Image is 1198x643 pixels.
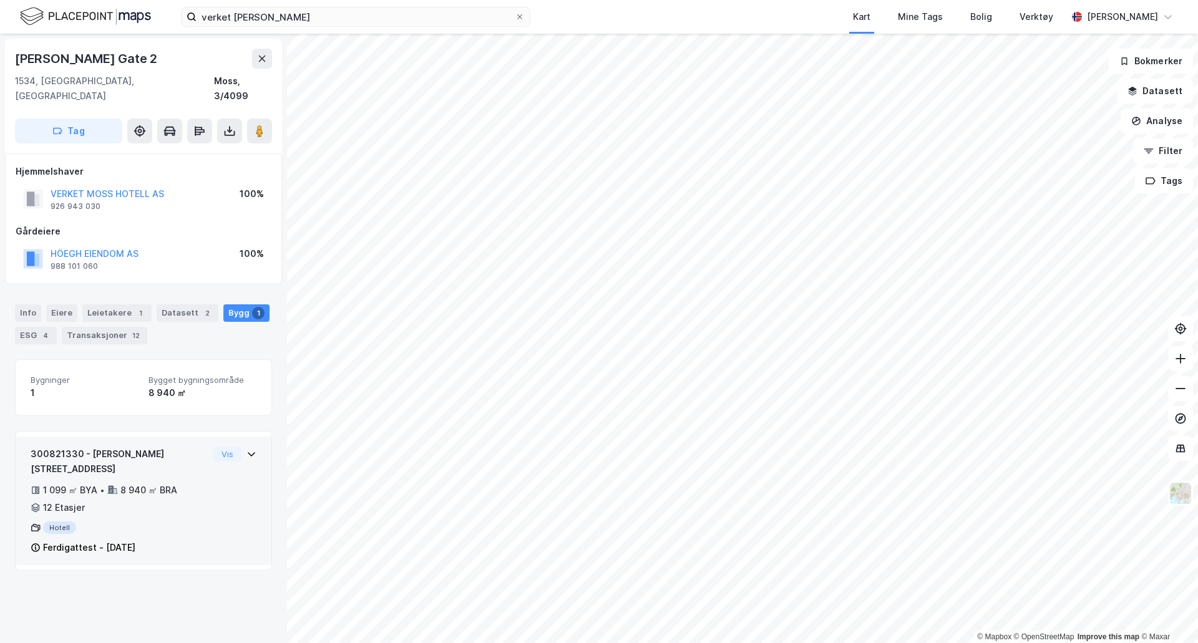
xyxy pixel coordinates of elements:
div: 2 [201,307,213,319]
button: Filter [1133,138,1193,163]
div: 8 940 ㎡ [149,385,256,400]
img: Z [1169,481,1192,505]
div: Info [15,304,41,322]
div: • [100,485,105,495]
div: Verktøy [1020,9,1053,24]
div: Hjemmelshaver [16,164,271,179]
button: Tags [1135,168,1193,193]
a: OpenStreetMap [1014,632,1074,641]
div: 12 Etasjer [43,500,85,515]
div: 8 940 ㎡ BRA [120,483,177,498]
div: [PERSON_NAME] Gate 2 [15,49,160,69]
button: Tag [15,118,122,143]
div: 926 943 030 [51,201,100,211]
button: Vis [213,447,241,462]
div: 12 [130,329,142,342]
button: Analyse [1121,109,1193,133]
span: Bygget bygningsområde [149,375,256,385]
a: Improve this map [1078,632,1139,641]
div: Mine Tags [898,9,943,24]
div: 1 099 ㎡ BYA [43,483,97,498]
img: logo.f888ab2527a4732fd821a326f86c7f29.svg [20,6,151,27]
div: 1 [134,307,147,319]
div: Moss, 3/4099 [214,74,272,104]
div: Transaksjoner [62,327,147,344]
div: 1 [252,307,265,319]
div: Kontrollprogram for chat [1136,583,1198,643]
div: Bygg [223,304,270,322]
div: Bolig [970,9,992,24]
input: Søk på adresse, matrikkel, gårdeiere, leietakere eller personer [197,7,515,26]
a: Mapbox [977,632,1011,641]
div: Datasett [157,304,218,322]
div: ESG [15,327,57,344]
div: Kart [853,9,870,24]
div: Leietakere [82,304,152,322]
iframe: Chat Widget [1136,583,1198,643]
div: Gårdeiere [16,224,271,239]
span: Bygninger [31,375,139,385]
div: 4 [39,329,52,342]
div: 1 [31,385,139,400]
button: Datasett [1117,79,1193,104]
div: 300821330 - [PERSON_NAME][STREET_ADDRESS] [31,447,208,476]
div: 100% [240,186,264,201]
div: 100% [240,246,264,261]
div: 1534, [GEOGRAPHIC_DATA], [GEOGRAPHIC_DATA] [15,74,214,104]
div: Ferdigattest - [DATE] [43,540,135,555]
div: [PERSON_NAME] [1087,9,1158,24]
button: Bokmerker [1109,49,1193,74]
div: 988 101 060 [51,261,98,271]
div: Eiere [46,304,77,322]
